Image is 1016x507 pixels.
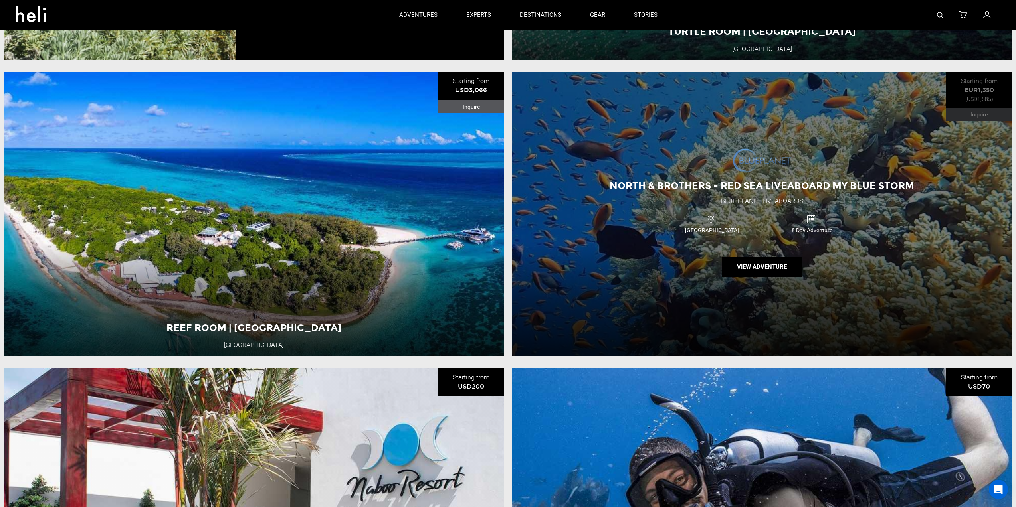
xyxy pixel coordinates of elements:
img: search-bar-icon.svg [937,12,943,18]
span: [GEOGRAPHIC_DATA] [662,226,762,234]
p: adventures [399,11,438,19]
div: Blue Planet Liveaboards [721,197,803,206]
span: North & Brothers - Red Sea Liveaboard MY Blue Storm [610,180,914,191]
img: images [730,146,794,175]
div: Open Intercom Messenger [989,480,1008,499]
p: experts [466,11,491,19]
button: View Adventure [722,257,802,277]
span: 8 Day Adventure [762,226,862,234]
p: destinations [520,11,561,19]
